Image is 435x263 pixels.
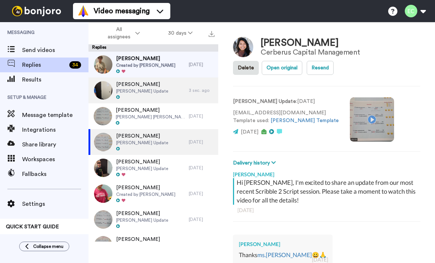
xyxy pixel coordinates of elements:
span: Results [22,75,88,84]
div: [DATE] [189,113,215,119]
span: [PERSON_NAME] Update [116,140,168,146]
a: [PERSON_NAME]Created by [PERSON_NAME][DATE] [88,181,218,207]
div: [DATE] [189,62,215,68]
span: Replies [22,60,66,69]
span: [PERSON_NAME] [116,236,168,243]
strong: [PERSON_NAME] Update [233,99,296,104]
span: [PERSON_NAME] Update [116,166,168,172]
div: Thanks 😀🙏 [239,251,327,259]
p: [EMAIL_ADDRESS][DOMAIN_NAME] Template used: [233,109,339,125]
img: 10a91e1d-a95c-4dae-8f97-21adac2b23f8-thumb.jpg [94,107,112,125]
a: [PERSON_NAME][PERSON_NAME] Update[DATE] [88,155,218,181]
div: 34 [69,61,81,69]
img: bj-logo-header-white.svg [9,6,64,16]
a: [PERSON_NAME][PERSON_NAME] [PERSON_NAME] Update[DATE] [88,103,218,129]
div: [PERSON_NAME] [233,167,420,178]
span: [PERSON_NAME] [116,158,168,166]
img: acbaa3c0-3e24-42d7-8424-e80d78eed008-thumb.jpg [94,184,112,203]
button: 30 days [154,27,207,40]
img: 6fe3bc2b-b3b9-45d2-8c34-bbf83032de59-thumb.jpg [94,159,112,177]
div: [DATE] [189,165,215,171]
div: [DATE] [189,191,215,197]
img: 342910a5-a574-44f0-ac7a-7295dc6d2d72-thumb.jpg [94,210,112,229]
a: [PERSON_NAME][PERSON_NAME] Update[DATE] [88,207,218,232]
button: All assignees [90,23,154,44]
span: [PERSON_NAME] [116,107,185,114]
span: [PERSON_NAME] [PERSON_NAME] Update [116,114,185,120]
span: Share library [22,140,88,149]
img: de129064-4d28-4a92-a549-2a2995800124-thumb.jpg [94,133,112,151]
p: : [DATE] [233,98,339,105]
a: [PERSON_NAME]Created by [PERSON_NAME][DATE] [88,52,218,77]
span: [DATE] [241,129,258,135]
img: Image of Radhika Venkataraman [233,37,253,57]
div: Hi [PERSON_NAME], I'm excited to share an update from our most recent Scribble 2 Script session. ... [237,178,418,205]
span: [PERSON_NAME] [116,55,175,62]
span: All assignees [104,26,134,41]
span: QUICK START GUIDE [6,224,59,229]
button: Resend [307,61,334,75]
button: Open original [262,61,302,75]
div: [DATE] [237,207,416,214]
img: ce824d14-cdee-4a5a-9f48-c9a9a201fcf0-thumb.jpg [94,81,112,100]
img: export.svg [209,31,215,37]
span: Integrations [22,125,88,134]
span: 60% [6,233,15,239]
div: [DATE] [189,139,215,145]
span: [PERSON_NAME] [116,132,168,140]
span: [PERSON_NAME] [116,210,168,217]
button: Export all results that match these filters now. [206,28,217,39]
a: [PERSON_NAME][PERSON_NAME] Update[DATE] [88,129,218,155]
span: Fallbacks [22,170,88,179]
div: [PERSON_NAME] [239,240,327,248]
a: [PERSON_NAME][PERSON_NAME] Update[DATE] [88,232,218,258]
div: 3 sec. ago [189,87,215,93]
button: Delivery history [233,159,278,167]
a: [PERSON_NAME][PERSON_NAME] Update3 sec. ago [88,77,218,103]
span: Video messaging [94,6,150,16]
div: [DATE] [189,217,215,222]
div: Cerberus Capital Management [261,48,360,56]
img: cc3f9b6e-e15f-4bd8-9aa4-9f599a2cbdb4-thumb.jpg [94,55,112,74]
span: Created by [PERSON_NAME] [116,191,175,197]
span: [PERSON_NAME] [116,81,168,88]
a: [PERSON_NAME] Template [271,118,339,123]
span: Workspaces [22,155,88,164]
a: ms.[PERSON_NAME] [257,251,312,258]
span: Created by [PERSON_NAME] [116,62,175,68]
span: Message template [22,111,88,120]
div: Replies [88,44,218,52]
span: Collapse menu [33,243,63,249]
span: [PERSON_NAME] [116,184,175,191]
img: 9228eeb5-4cf8-4a75-b33b-83641acc0cdb-thumb.jpg [94,236,112,255]
span: Settings [22,200,88,208]
div: [PERSON_NAME] [261,38,360,48]
button: Collapse menu [19,242,69,251]
span: [PERSON_NAME] Update [116,217,168,223]
img: vm-color.svg [77,5,89,17]
span: [PERSON_NAME] Update [116,88,168,94]
span: Send videos [22,46,88,55]
button: Delete [233,61,259,75]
